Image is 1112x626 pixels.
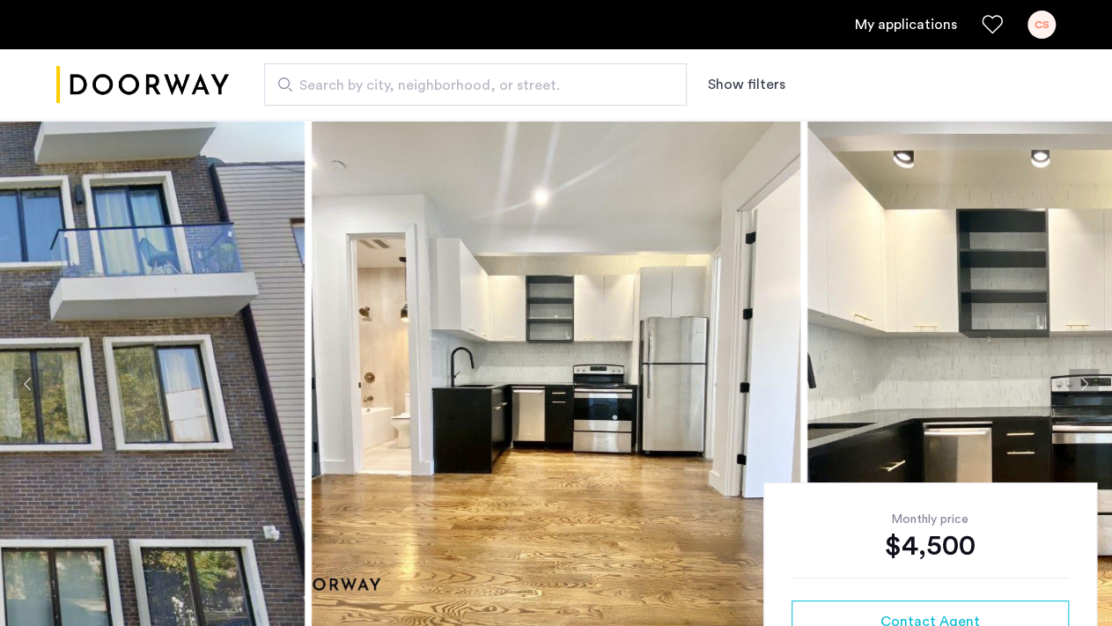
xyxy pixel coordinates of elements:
[855,14,957,35] a: My application
[792,511,1069,528] div: Monthly price
[708,74,785,95] button: Show or hide filters
[982,14,1003,35] a: Favorites
[56,52,229,118] a: Cazamio logo
[264,63,687,106] input: Apartment Search
[1069,369,1099,399] button: Next apartment
[13,369,43,399] button: Previous apartment
[56,52,229,118] img: logo
[792,528,1069,563] div: $4,500
[1027,11,1056,39] div: CS
[299,75,637,96] span: Search by city, neighborhood, or street.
